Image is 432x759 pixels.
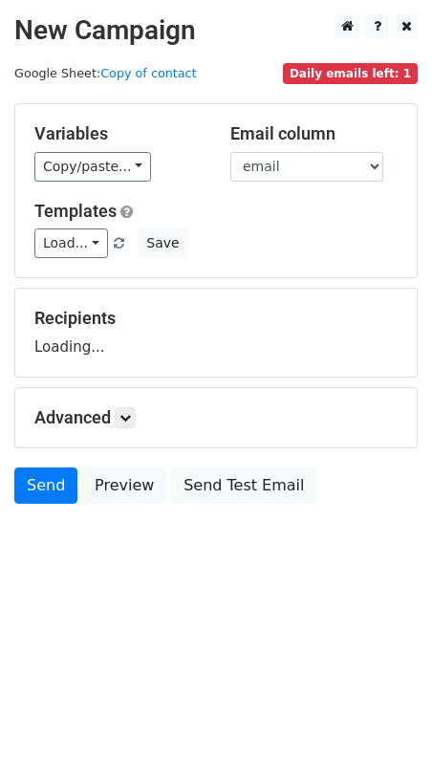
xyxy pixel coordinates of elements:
button: Save [138,228,187,258]
h5: Variables [34,123,202,144]
a: Copy/paste... [34,152,151,182]
a: Preview [82,467,166,504]
a: Send [14,467,77,504]
a: Send Test Email [171,467,316,504]
h5: Advanced [34,407,398,428]
div: Loading... [34,308,398,358]
a: Templates [34,201,117,221]
a: Daily emails left: 1 [283,66,418,80]
h5: Recipients [34,308,398,329]
h2: New Campaign [14,14,418,47]
h5: Email column [230,123,398,144]
span: Daily emails left: 1 [283,63,418,84]
a: Load... [34,228,108,258]
small: Google Sheet: [14,66,197,80]
a: Copy of contact [100,66,196,80]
